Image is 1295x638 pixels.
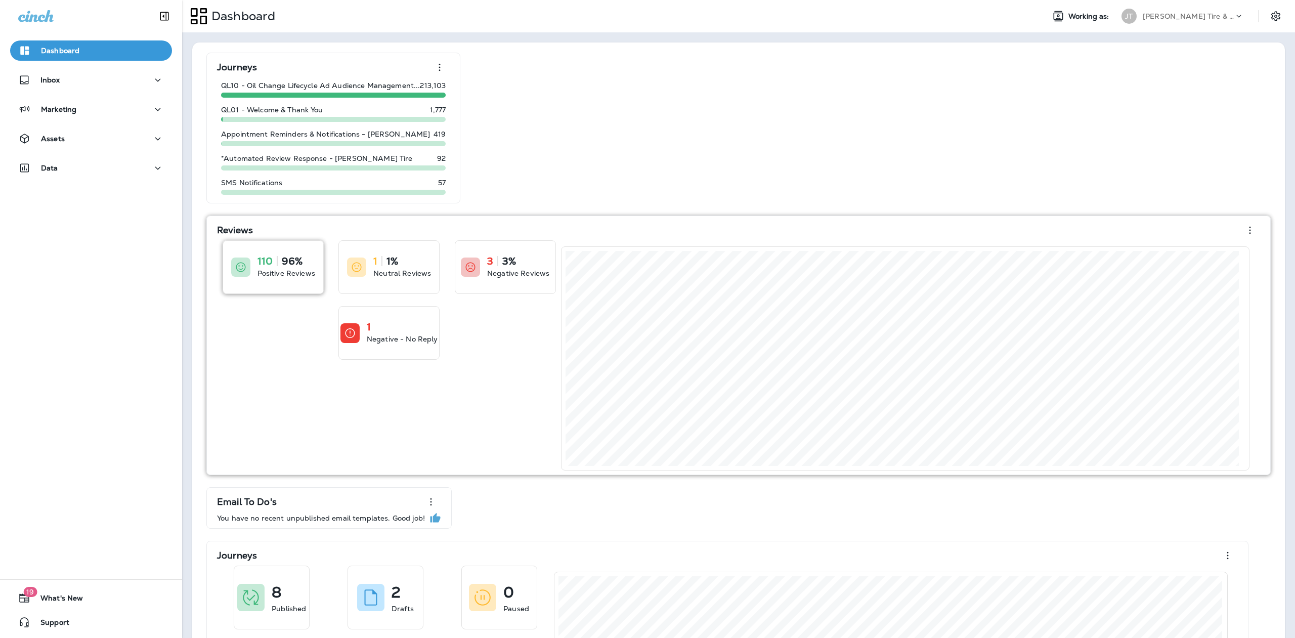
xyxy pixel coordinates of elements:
span: Working as: [1068,12,1111,21]
p: *Automated Review Response - [PERSON_NAME] Tire [221,154,413,162]
p: 1 [373,256,377,266]
p: Journeys [217,62,257,72]
button: Settings [1267,7,1285,25]
p: Positive Reviews [257,268,315,278]
p: You have no recent unpublished email templates. Good job! [217,514,425,522]
p: 213,103 [420,81,446,90]
p: Data [41,164,58,172]
p: 1 [367,322,371,332]
p: Paused [503,604,529,614]
button: Assets [10,129,172,149]
span: Support [30,618,69,630]
button: Support [10,612,172,632]
p: QL10 - Oil Change Lifecycle Ad Audience Management... [221,81,420,90]
p: [PERSON_NAME] Tire & Auto [1143,12,1234,20]
button: 19What's New [10,588,172,608]
span: 19 [23,587,37,597]
p: Appointment Reminders & Notifications - [PERSON_NAME] [221,130,430,138]
p: 96% [282,256,303,266]
p: 3% [502,256,516,266]
p: 1% [386,256,398,266]
button: Data [10,158,172,178]
p: Reviews [217,225,253,235]
div: JT [1121,9,1137,24]
p: 92 [437,154,446,162]
p: Negative Reviews [487,268,549,278]
p: Published [272,604,306,614]
p: Assets [41,135,65,143]
p: Neutral Reviews [373,268,431,278]
p: Dashboard [207,9,275,24]
button: Collapse Sidebar [150,6,179,26]
p: 2 [392,587,401,598]
p: QL01 - Welcome & Thank You [221,106,323,114]
p: Inbox [40,76,60,84]
p: SMS Notifications [221,179,282,187]
p: Email To Do's [217,497,277,507]
p: 1,777 [430,106,446,114]
p: 419 [434,130,446,138]
span: What's New [30,594,83,606]
p: Negative - No Reply [367,334,438,344]
button: Dashboard [10,40,172,61]
p: Marketing [41,105,76,113]
p: 3 [487,256,493,266]
p: Journeys [217,550,257,561]
p: 110 [257,256,273,266]
p: 8 [272,587,281,598]
button: Inbox [10,70,172,90]
p: Drafts [392,604,414,614]
p: 57 [438,179,446,187]
button: Marketing [10,99,172,119]
p: 0 [503,587,514,598]
p: Dashboard [41,47,79,55]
